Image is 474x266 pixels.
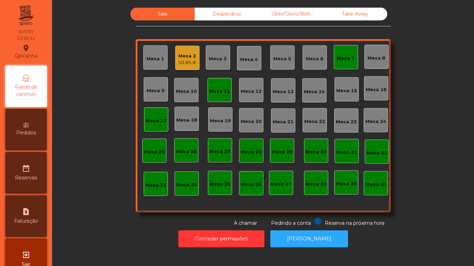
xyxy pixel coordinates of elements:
div: Mesa 25 [144,149,165,156]
i: exit_to_app [22,251,30,259]
div: Mesa 6 [306,55,323,62]
div: 13:36:51 [17,35,35,42]
div: Mesa 28 [241,149,262,156]
div: Qpicanha [15,43,37,60]
div: Sala [130,8,195,20]
span: Painel de controlo [7,83,45,98]
div: [DATE] [19,28,33,35]
div: Mesa 11 [209,88,230,95]
div: Mesa 16 [366,86,387,93]
div: Mesa 22 [304,118,325,125]
div: Mesa 7 [337,55,355,62]
div: Take Away [323,8,387,20]
div: Mesa 10 [176,88,197,95]
div: Mesa 14 [304,88,325,95]
div: Mesa 15 [336,87,357,94]
div: Mesa 8 [367,55,385,62]
button: [PERSON_NAME] [270,230,348,247]
div: Mesa 35 [210,181,230,188]
div: Mesa 13 [273,88,294,95]
div: Mesa 3 [209,55,227,62]
span: A chamar [234,220,257,226]
div: Mesa 37 [271,181,291,188]
div: Mesa 18 [176,117,197,124]
span: Reservas [15,174,37,181]
div: Mesa 17 [146,117,167,124]
img: qpiato [17,3,34,28]
div: Mesa 40 [365,181,386,188]
span: Pedidos [16,129,36,136]
div: Mesa 24 [365,118,386,125]
div: Mesa 31 [336,149,357,156]
div: Mesa 19 [210,117,231,124]
i: request_page [22,207,30,216]
div: Uber/Glovo/Bolt [259,8,323,20]
div: Mesa 39 [336,180,357,187]
div: Mesa 9 [147,87,164,94]
div: Mesa 4 [240,56,258,63]
div: Mesa 36 [241,181,262,188]
span: Faturação [14,218,38,225]
div: Mesa 26 [176,148,197,155]
div: Mesa 32 [366,150,387,157]
div: Mesa 33 [145,182,166,189]
div: Mesa 21 [273,118,294,125]
div: Desperdicio [195,8,259,20]
i: location_on [22,44,30,52]
div: Mesa 2 [178,53,196,60]
div: Mesa 34 [176,181,197,188]
div: Mesa 5 [273,55,291,62]
div: Mesa 38 [306,181,327,188]
div: Mesa 12 [241,88,262,95]
div: Mesa 27 [210,148,230,155]
div: 50.85 € [178,59,196,66]
button: Conceder permissões [178,230,264,247]
div: Mesa 1 [146,55,164,62]
div: Mesa 23 [336,118,357,125]
span: Pedindo a conta [271,220,311,226]
i: date_range [22,164,30,172]
div: Mesa 30 [306,149,327,156]
span: Reserva na próxima hora [325,220,384,226]
div: Mesa 29 [272,149,293,156]
div: Mesa 20 [241,118,262,125]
